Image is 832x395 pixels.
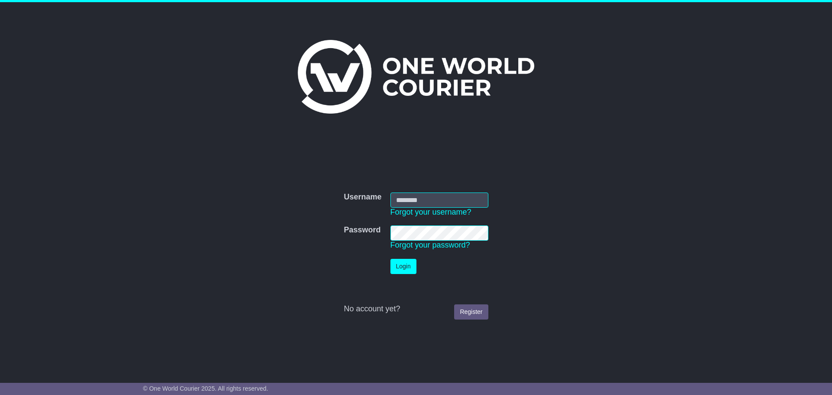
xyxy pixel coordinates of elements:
a: Forgot your password? [390,241,470,249]
span: © One World Courier 2025. All rights reserved. [143,385,268,392]
img: One World [298,40,534,114]
label: Password [344,225,380,235]
a: Forgot your username? [390,208,471,216]
label: Username [344,193,381,202]
div: No account yet? [344,304,488,314]
button: Login [390,259,416,274]
a: Register [454,304,488,320]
